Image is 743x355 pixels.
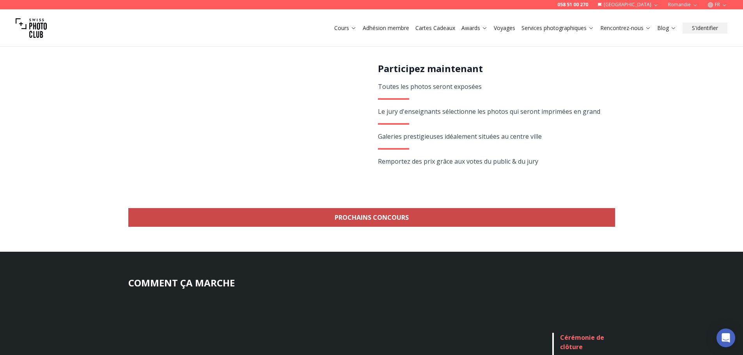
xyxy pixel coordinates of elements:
[331,23,360,34] button: Cours
[461,24,488,32] a: Awards
[378,82,482,91] span: Toutes les photos seront exposées
[128,208,615,227] a: Prochains concours
[334,24,356,32] a: Cours
[518,23,597,34] button: Services photographiques
[657,24,676,32] a: Blog
[494,24,515,32] a: Voyages
[654,23,679,34] button: Blog
[378,107,600,116] span: Le jury d'enseignants sélectionne les photos qui seront imprimées en grand
[378,62,606,75] h2: Participez maintenant
[360,23,412,34] button: Adhésion membre
[16,12,47,44] img: Swiss photo club
[521,24,594,32] a: Services photographiques
[128,277,615,289] h3: COMMENT ÇA MARCHE
[378,157,538,166] span: Remportez des prix grâce aux votes du public & du jury
[683,23,727,34] button: S'identifier
[412,23,458,34] button: Cartes Cadeaux
[491,23,518,34] button: Voyages
[363,24,409,32] a: Adhésion membre
[458,23,491,34] button: Awards
[378,132,542,141] span: Galeries prestigieuses idéalement situées au centre ville
[716,329,735,347] div: Open Intercom Messenger
[415,24,455,32] a: Cartes Cadeaux
[597,23,654,34] button: Rencontrez-nous
[557,2,588,8] a: 058 51 00 270
[600,24,651,32] a: Rencontrez-nous
[560,333,604,351] span: Cérémonie de clôture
